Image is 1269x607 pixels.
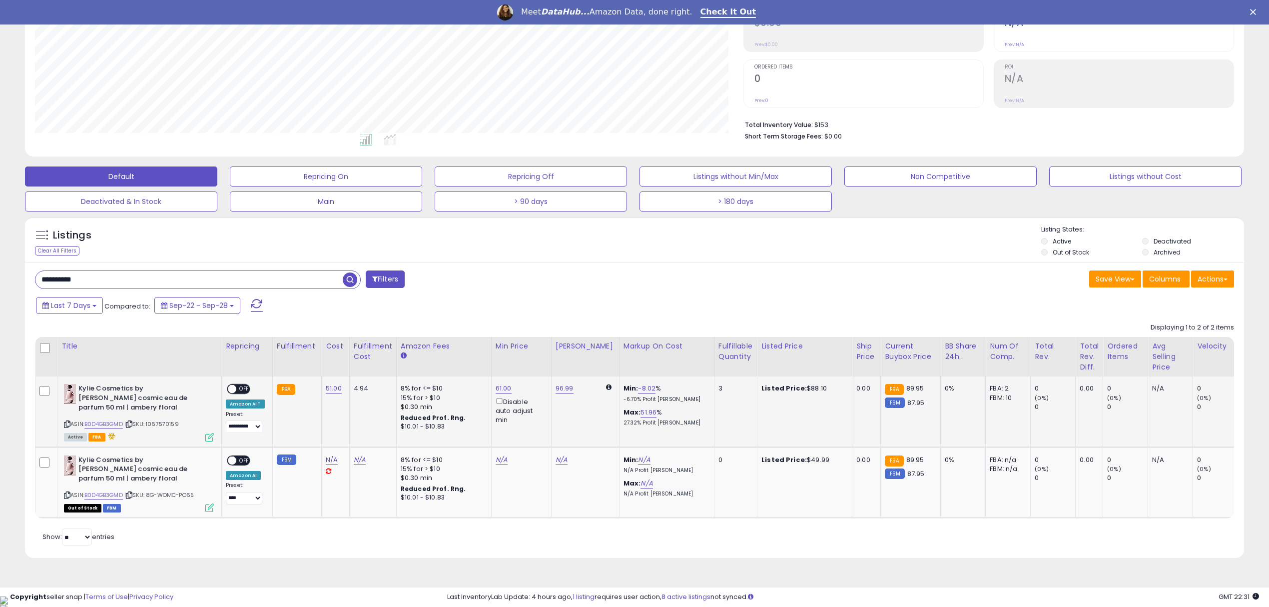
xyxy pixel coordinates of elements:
div: $0.30 min [401,473,484,482]
span: Show: entries [42,532,114,541]
small: (0%) [1107,394,1121,402]
small: Prev: $0.00 [754,41,778,47]
b: Kylie Cosmetics by [PERSON_NAME] cosmic eau de parfum 50 ml | ambery floral [78,455,200,486]
b: Kylie Cosmetics by [PERSON_NAME] cosmic eau de parfum 50 ml | ambery floral [78,384,200,414]
span: 2025-10-7 22:31 GMT [1219,592,1259,601]
div: $49.99 [761,455,844,464]
div: [PERSON_NAME] [556,341,615,351]
div: Cost [326,341,345,351]
div: 0.00 [1080,384,1095,393]
button: Default [25,166,217,186]
a: -8.02 [638,383,655,393]
div: 0 [1197,384,1238,393]
img: 315ALrOPPaL._SL40_.jpg [64,384,76,404]
div: N/A [1152,455,1185,464]
div: 0.00 [1080,455,1095,464]
a: 8 active listings [661,592,710,601]
div: Ship Price [856,341,876,362]
div: 8% for <= $10 [401,455,484,464]
div: Num of Comp. [990,341,1026,362]
div: Disable auto adjust min [496,396,544,425]
button: Last 7 Days [36,297,103,314]
a: N/A [354,455,366,465]
div: $88.10 [761,384,844,393]
div: Listed Price [761,341,848,351]
button: Listings without Min/Max [639,166,832,186]
div: 0 [1197,473,1238,482]
div: % [624,384,706,402]
div: Total Rev. [1035,341,1071,362]
div: FBA: 2 [990,384,1023,393]
strong: Copyright [10,592,46,601]
span: FBA [88,433,105,441]
div: Velocity [1197,341,1234,351]
a: Terms of Use [85,592,128,601]
div: 3 [718,384,749,393]
div: Amazon Fees [401,341,487,351]
button: > 180 days [639,191,832,211]
a: 51.00 [326,383,342,393]
div: Avg Selling Price [1152,341,1189,372]
b: Short Term Storage Fees: [745,132,823,140]
b: Min: [624,455,638,464]
div: 0 [1107,473,1148,482]
small: (0%) [1197,465,1211,473]
span: Compared to: [104,301,150,311]
small: (0%) [1107,465,1121,473]
div: Min Price [496,341,547,351]
div: $0.30 min [401,402,484,411]
p: N/A Profit [PERSON_NAME] [624,467,706,474]
small: FBA [277,384,295,395]
small: FBM [885,397,904,408]
div: Clear All Filters [35,246,79,255]
label: Deactivated [1154,237,1191,245]
span: 89.95 [906,455,924,464]
div: 0 [1035,402,1075,411]
div: Title [61,341,217,351]
small: (0%) [1197,394,1211,402]
b: Total Inventory Value: [745,120,813,129]
button: Main [230,191,422,211]
th: The percentage added to the cost of goods (COGS) that forms the calculator for Min & Max prices. [619,337,714,376]
div: BB Share 24h. [945,341,981,362]
div: ASIN: [64,455,214,511]
h2: 0 [754,73,983,86]
div: % [624,408,706,426]
div: FBM: n/a [990,464,1023,473]
a: B0D4GB3GMD [84,420,123,428]
p: Listing States: [1041,225,1244,234]
span: Ordered Items [754,64,983,70]
a: N/A [496,455,508,465]
p: 27.32% Profit [PERSON_NAME] [624,419,706,426]
div: Amazon AI * [226,399,265,408]
b: Listed Price: [761,455,807,464]
a: N/A [326,455,338,465]
b: Max: [624,407,641,417]
small: FBA [885,384,903,395]
a: Check It Out [700,7,756,18]
li: $153 [745,118,1227,130]
div: 0 [1035,384,1075,393]
div: Markup on Cost [624,341,710,351]
button: Save View [1089,270,1141,287]
div: Repricing [226,341,268,351]
div: $10.01 - $10.83 [401,493,484,502]
i: hazardous material [105,432,116,439]
div: Preset: [226,482,265,504]
a: N/A [638,455,650,465]
button: Sep-22 - Sep-28 [154,297,240,314]
span: OFF [236,456,252,464]
span: 87.95 [907,469,925,478]
span: All listings that are currently out of stock and unavailable for purchase on Amazon [64,504,101,512]
div: N/A [1152,384,1185,393]
a: 1 listing [573,592,595,601]
b: Reduced Prof. Rng. [401,413,466,422]
div: Displaying 1 to 2 of 2 items [1151,323,1234,332]
div: 0 [1035,473,1075,482]
div: Preset: [226,411,265,433]
div: 0.00 [856,384,873,393]
small: Amazon Fees. [401,351,407,360]
span: | SKU: 8G-WOMC-PO65 [124,491,194,499]
label: Archived [1154,248,1181,256]
button: Repricing On [230,166,422,186]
